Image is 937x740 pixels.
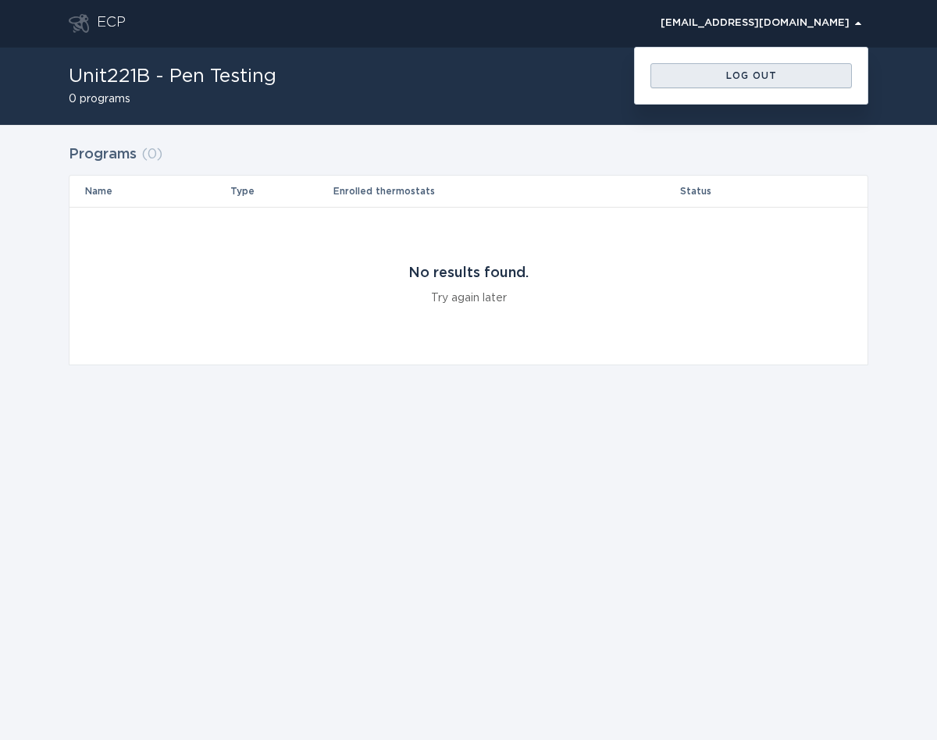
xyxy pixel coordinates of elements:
div: No results found. [408,265,529,282]
span: ( 0 ) [141,148,162,162]
h1: Unit221B - Pen Testing [69,67,276,86]
th: Status [679,176,805,207]
div: Try again later [431,290,507,307]
div: [EMAIL_ADDRESS][DOMAIN_NAME] [661,19,861,28]
tr: Table Headers [69,176,868,207]
button: Go to dashboard [69,14,89,33]
button: Open user account details [654,12,868,35]
div: Log out [658,71,844,80]
button: Log out [650,63,852,88]
th: Enrolled thermostats [333,176,679,207]
th: Type [230,176,333,207]
div: ECP [97,14,126,33]
h2: 0 programs [69,94,276,105]
h2: Programs [69,141,137,169]
th: Name [69,176,230,207]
